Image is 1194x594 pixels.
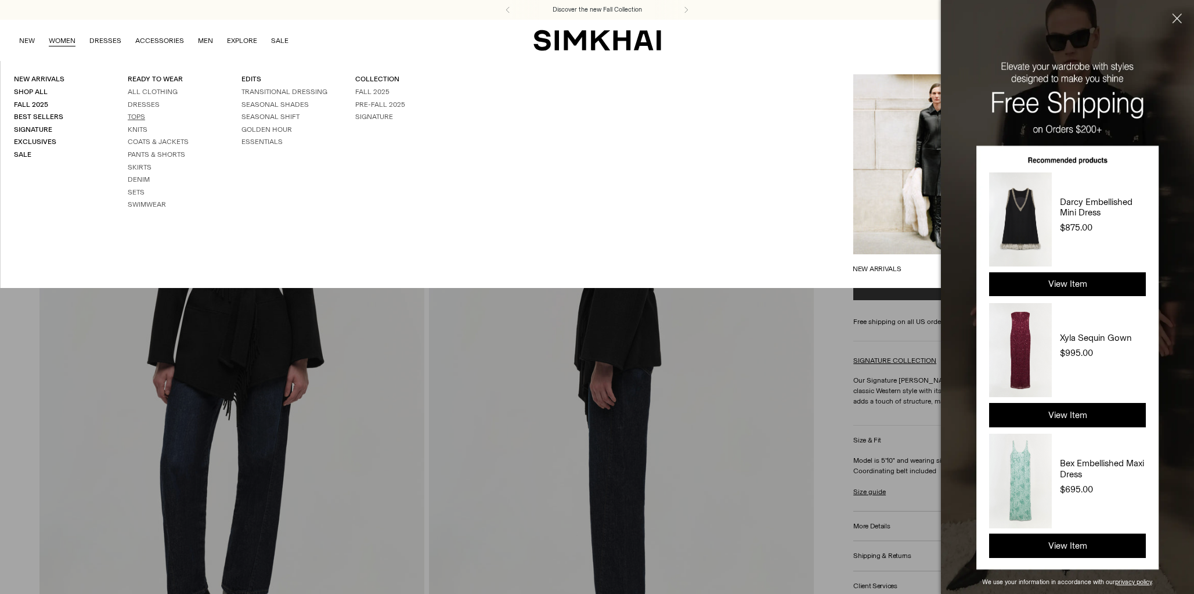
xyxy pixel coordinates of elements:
[1060,344,1146,363] div: $995.00
[1115,578,1152,586] a: privacy policy
[1060,480,1146,499] div: $695.00
[989,534,1146,557] button: View Item
[533,29,661,52] a: SIMKHAI
[49,28,75,53] a: WOMEN
[989,272,1146,296] button: View Item
[135,28,184,53] a: ACCESSORIES
[989,403,1146,427] button: View Item
[1060,458,1146,480] div: Bex Embellished Maxi Dress
[1060,218,1146,237] div: $875.00
[553,5,642,15] a: Discover the new Fall Collection
[271,28,288,53] a: SALE
[19,28,35,53] a: NEW
[1060,333,1146,343] div: Xyla Sequin Gown
[941,579,1194,586] div: We use your information in accordance with our .
[198,28,213,53] a: MEN
[227,28,257,53] a: EXPLORE
[89,28,121,53] a: DRESSES
[9,550,117,585] iframe: Sign Up via Text for Offers
[6,4,41,39] button: Gorgias live chat
[1060,197,1146,218] div: Darcy Embellished Mini Dress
